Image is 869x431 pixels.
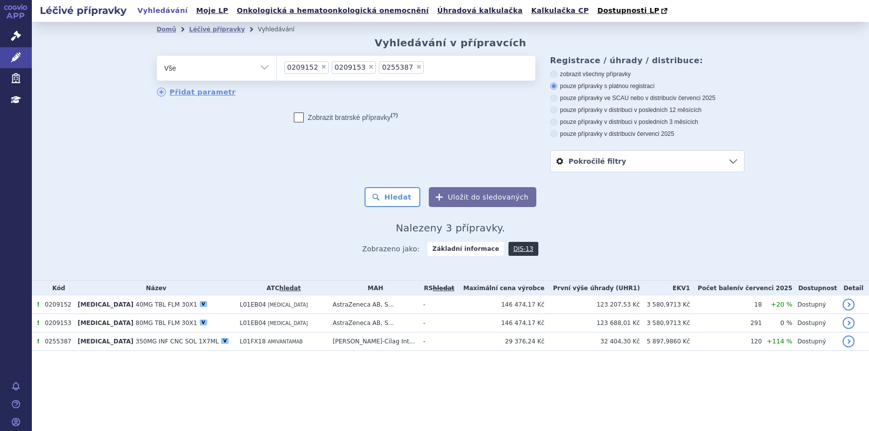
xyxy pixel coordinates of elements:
[690,332,762,351] td: 120
[240,320,266,326] span: L01EB04
[294,112,398,122] label: Zobrazit bratrské přípravky
[792,281,838,296] th: Dostupnost
[433,285,454,292] a: vyhledávání neobsahuje žádnou platnou referenční skupinu
[544,281,640,296] th: První výše úhrady (UHR1)
[267,339,302,344] span: AMIVANTAMAB
[843,317,855,329] a: detail
[767,337,792,345] span: +114 %
[240,338,265,345] span: L01FX18
[73,281,235,296] th: Název
[550,70,745,78] label: zobrazit všechny přípravky
[544,314,640,332] td: 123 688,01 Kč
[640,281,690,296] th: EKV1
[328,281,418,296] th: MAH
[40,296,73,314] td: 0209152
[157,88,236,97] a: Přidat parametr
[382,64,413,71] span: 0255387
[544,296,640,314] td: 123 207,53 Kč
[433,285,454,292] del: hledat
[268,302,308,308] span: [MEDICAL_DATA]
[335,64,366,71] span: 0209153
[235,281,328,296] th: ATC
[135,320,197,326] span: 80MG TBL FLM 30X1
[328,332,418,351] td: [PERSON_NAME]-Cilag Int...
[328,314,418,332] td: AstraZeneca AB, S...
[690,314,762,332] td: 291
[189,26,245,33] a: Léčivé přípravky
[37,320,39,326] span: Tento přípravek má více úhrad.
[135,301,197,308] span: 40MG TBL FLM 30X1
[640,332,690,351] td: 5 897,9860 Kč
[843,299,855,311] a: detail
[368,64,374,70] span: ×
[37,338,39,345] span: Tento přípravek má více úhrad.
[771,301,792,308] span: +20 %
[221,338,229,344] div: V
[594,4,672,18] a: Dostupnosti LP
[396,222,505,234] span: Nalezeny 3 přípravky.
[429,187,536,207] button: Uložit do sledovaných
[200,301,207,307] div: V
[78,301,133,308] span: [MEDICAL_DATA]
[365,187,421,207] button: Hledat
[455,314,545,332] td: 146 474,17 Kč
[550,94,745,102] label: pouze přípravky ve SCAU nebo v distribuci
[362,242,420,256] span: Zobrazeno jako:
[40,332,73,351] td: 0255387
[690,281,793,296] th: Počet balení
[632,130,674,137] span: v červenci 2025
[287,64,318,71] span: 0209152
[427,242,504,256] strong: Základní informace
[455,332,545,351] td: 29 376,24 Kč
[792,314,838,332] td: Dostupný
[427,61,432,73] input: 020915202091530255387
[508,242,538,256] a: DIS-13
[200,320,207,325] div: V
[37,301,39,308] span: Tento přípravek má více úhrad.
[240,301,266,308] span: L01EB04
[528,4,592,17] a: Kalkulačka CP
[792,332,838,351] td: Dostupný
[455,281,545,296] th: Maximální cena výrobce
[544,332,640,351] td: 32 404,30 Kč
[416,64,422,70] span: ×
[374,37,526,49] h2: Vyhledávání v přípravcích
[258,22,308,37] li: Vyhledávání
[843,335,855,347] a: detail
[740,285,792,292] span: v červenci 2025
[690,296,762,314] td: 18
[279,285,301,292] a: hledat
[550,130,745,138] label: pouze přípravky v distribuci
[418,332,455,351] td: -
[78,338,133,345] span: [MEDICAL_DATA]
[418,314,455,332] td: -
[321,64,327,70] span: ×
[792,296,838,314] td: Dostupný
[780,319,792,326] span: 0 %
[32,3,134,17] h2: Léčivé přípravky
[550,106,745,114] label: pouze přípravky v distribuci v posledních 12 měsících
[597,6,659,14] span: Dostupnosti LP
[455,296,545,314] td: 146 474,17 Kč
[550,118,745,126] label: pouze přípravky v distribuci v posledních 3 měsících
[391,112,398,118] abbr: (?)
[40,314,73,332] td: 0209153
[135,338,219,345] span: 350MG INF CNC SOL 1X7ML
[40,281,73,296] th: Kód
[418,281,455,296] th: RS
[838,281,869,296] th: Detail
[193,4,231,17] a: Moje LP
[234,4,432,17] a: Onkologická a hematoonkologická onemocnění
[640,296,690,314] td: 3 580,9713 Kč
[134,4,191,17] a: Vyhledávání
[78,320,133,326] span: [MEDICAL_DATA]
[328,296,418,314] td: AstraZeneca AB, S...
[550,82,745,90] label: pouze přípravky s platnou registrací
[674,95,716,102] span: v červenci 2025
[434,4,526,17] a: Úhradová kalkulačka
[551,151,744,172] a: Pokročilé filtry
[550,56,745,65] h3: Registrace / úhrady / distribuce:
[268,321,308,326] span: [MEDICAL_DATA]
[157,26,176,33] a: Domů
[640,314,690,332] td: 3 580,9713 Kč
